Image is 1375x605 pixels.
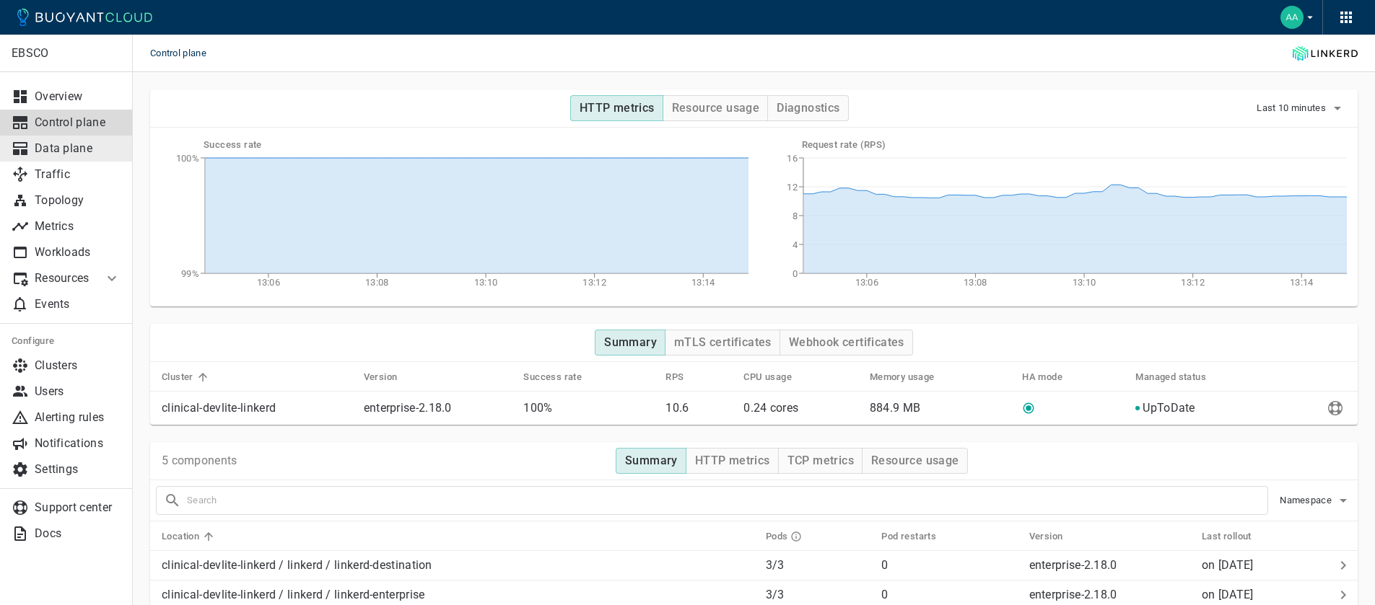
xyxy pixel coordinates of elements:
p: enterprise-2.18.0 [1029,588,1117,601]
tspan: 8 [792,211,797,221]
button: TCP metrics [778,448,863,474]
p: Overview [35,89,121,104]
relative-time: on [DATE] [1202,558,1254,572]
svg: Running pods in current release / Expected pods [790,531,802,542]
span: Pod restarts [881,530,955,543]
span: Managed status [1135,371,1225,384]
h5: CPU usage [743,371,792,383]
p: 5 components [162,454,237,468]
tspan: 13:10 [1072,277,1096,288]
tspan: 13:14 [1290,277,1314,288]
p: Clusters [35,358,121,373]
button: HTTP metrics [686,448,779,474]
button: Last 10 minutes [1257,97,1346,119]
span: Mon, 09 Jun 2025 16:12:05 EDT / Mon, 09 Jun 2025 20:12:05 UTC [1202,588,1254,601]
p: Settings [35,462,121,477]
tspan: 13:14 [691,277,715,288]
p: Data plane [35,141,121,156]
button: Summary [616,448,686,474]
span: Cluster [162,371,212,384]
span: Version [364,371,416,384]
span: HA mode [1022,371,1081,384]
span: Last 10 minutes [1257,102,1329,114]
p: Users [35,384,121,399]
h5: Location [162,531,199,542]
p: Resources [35,271,92,286]
button: Resource usage [663,95,769,121]
tspan: 13:08 [964,277,987,288]
p: 100% [523,401,654,415]
tspan: 99% [181,268,199,279]
img: Abed Arnaout [1280,6,1304,29]
button: Diagnostics [767,95,848,121]
tspan: 13:06 [257,277,281,288]
p: Alerting rules [35,410,121,425]
button: Webhook certificates [780,330,913,356]
span: Success rate [523,371,601,384]
input: Search [187,490,1267,511]
p: 0 [881,588,1017,602]
button: HTTP metrics [570,95,663,121]
h4: HTTP metrics [695,454,770,468]
span: Pods [766,530,821,543]
relative-time: on [DATE] [1202,588,1254,601]
h4: Resource usage [871,454,959,468]
p: Traffic [35,167,121,182]
h5: Memory usage [870,371,935,383]
span: Send diagnostics to Buoyant [1324,402,1346,413]
p: clinical-devlite-linkerd [162,401,352,415]
tspan: 100% [176,153,199,164]
h4: Diagnostics [777,101,839,115]
p: 3 / 3 [766,558,870,573]
h5: Success rate [523,371,582,383]
h5: Request rate (RPS) [802,139,1347,151]
p: 0.24 cores [743,401,857,415]
p: 3 / 3 [766,588,870,602]
h4: Summary [604,335,657,350]
h5: Version [1029,531,1063,542]
p: Events [35,297,121,312]
button: Resource usage [862,448,968,474]
p: Metrics [35,219,121,234]
h5: HA mode [1022,371,1062,383]
h4: TCP metrics [787,454,854,468]
p: 10.6 [665,401,732,415]
p: 0 [881,558,1017,573]
h5: Managed status [1135,371,1206,383]
h4: HTTP metrics [580,101,655,115]
span: Last rollout [1202,530,1270,543]
h4: mTLS certificates [674,335,772,350]
p: Docs [35,526,121,541]
h4: Summary [625,454,678,468]
span: Namespace [1280,495,1335,506]
p: Control plane [35,115,121,130]
p: 884.9 MB [870,401,1011,415]
span: Location [162,530,218,543]
h4: Webhook certificates [789,335,904,350]
tspan: 0 [792,268,797,279]
tspan: 13:10 [474,277,498,288]
span: Control plane [150,35,224,72]
tspan: 16 [787,153,798,164]
p: enterprise-2.18.0 [364,401,452,415]
p: clinical-devlite-linkerd / linkerd / linkerd-enterprise [162,588,754,602]
button: Namespace [1280,490,1352,511]
p: Support center [35,500,121,515]
h4: Resource usage [672,101,760,115]
tspan: 13:12 [1181,277,1205,288]
p: Topology [35,193,121,208]
tspan: 13:12 [582,277,606,288]
h5: Configure [12,335,121,347]
p: clinical-devlite-linkerd / linkerd / linkerd-destination [162,558,754,573]
span: Memory usage [870,371,953,384]
h5: Last rollout [1202,531,1252,542]
p: EBSCO [12,46,120,61]
p: Notifications [35,436,121,451]
p: enterprise-2.18.0 [1029,558,1117,572]
h5: Version [364,371,398,383]
tspan: 13:06 [855,277,878,288]
h5: Cluster [162,371,193,383]
tspan: 4 [792,239,798,250]
h5: Pods [766,531,788,542]
p: Workloads [35,245,121,260]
